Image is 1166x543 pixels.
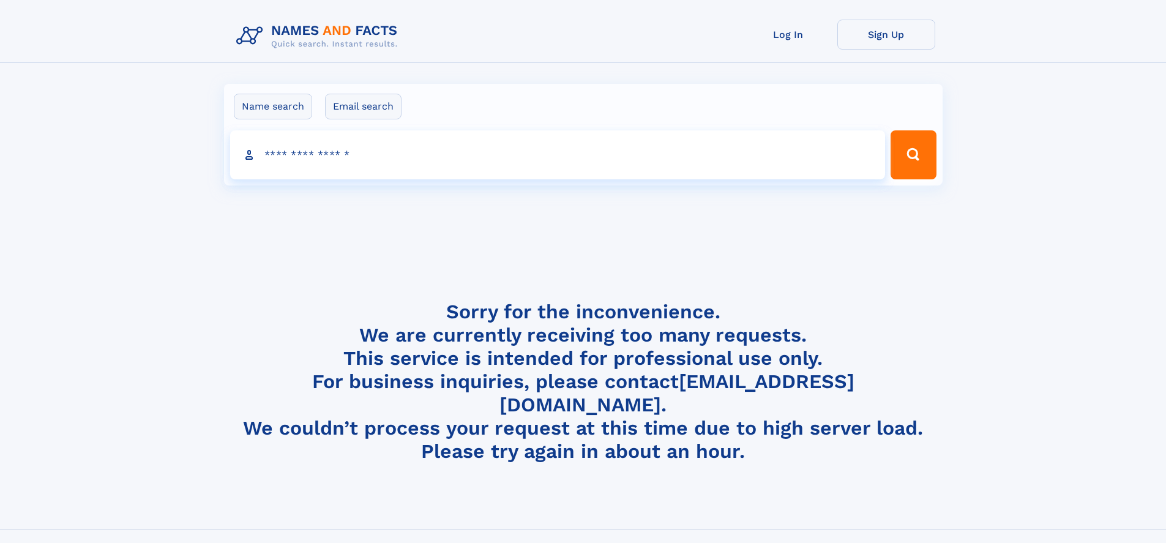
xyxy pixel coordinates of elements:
[231,20,408,53] img: Logo Names and Facts
[837,20,935,50] a: Sign Up
[739,20,837,50] a: Log In
[231,300,935,463] h4: Sorry for the inconvenience. We are currently receiving too many requests. This service is intend...
[891,130,936,179] button: Search Button
[499,370,854,416] a: [EMAIL_ADDRESS][DOMAIN_NAME]
[325,94,402,119] label: Email search
[230,130,886,179] input: search input
[234,94,312,119] label: Name search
